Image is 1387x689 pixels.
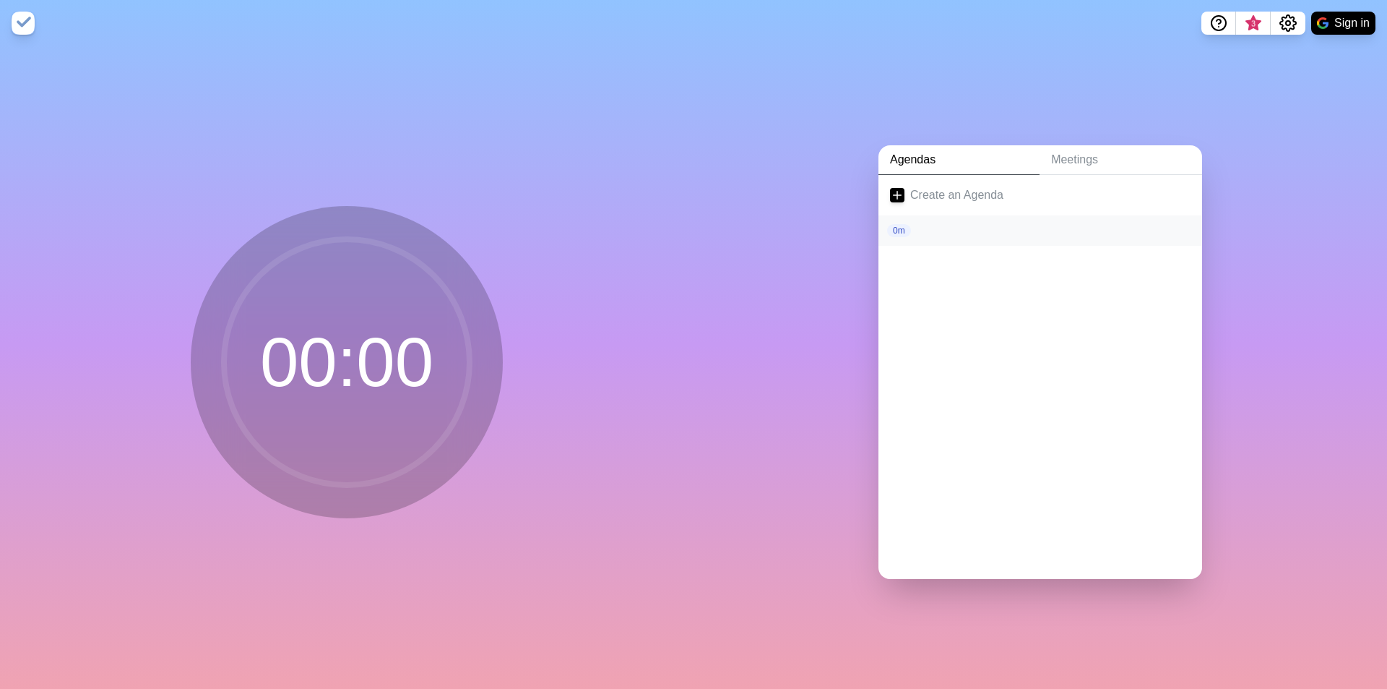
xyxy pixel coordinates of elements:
img: google logo [1317,17,1328,29]
img: timeblocks logo [12,12,35,35]
a: Create an Agenda [878,175,1202,215]
a: Agendas [878,145,1040,175]
button: Settings [1271,12,1305,35]
button: Help [1201,12,1236,35]
button: What’s new [1236,12,1271,35]
a: Meetings [1040,145,1202,175]
p: 0m [887,224,911,237]
span: 3 [1248,18,1259,30]
button: Sign in [1311,12,1375,35]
